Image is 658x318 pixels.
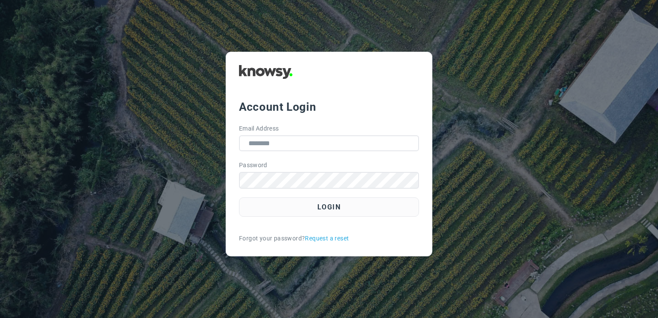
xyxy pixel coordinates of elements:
[239,234,419,243] div: Forgot your password?
[239,161,267,170] label: Password
[239,99,419,115] div: Account Login
[239,124,279,133] label: Email Address
[305,234,349,243] a: Request a reset
[239,197,419,217] button: Login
